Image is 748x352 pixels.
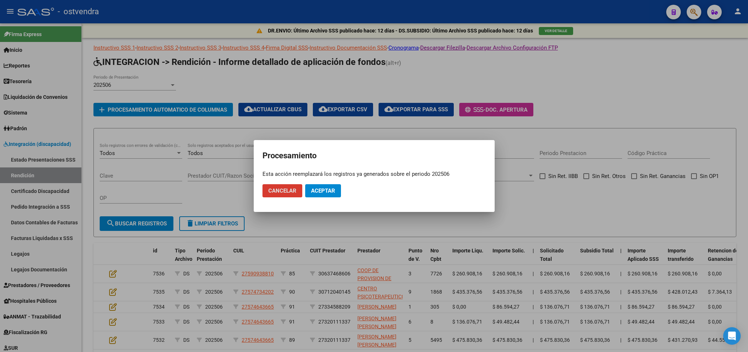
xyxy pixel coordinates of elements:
[262,149,486,163] h2: Procesamiento
[268,187,296,194] span: Cancelar
[262,170,486,178] div: Esta acción reemplazará los registros ya generados sobre el periodo 202506
[262,184,302,197] button: Cancelar
[311,187,335,194] span: Aceptar
[305,184,341,197] button: Aceptar
[723,327,741,345] div: Open Intercom Messenger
